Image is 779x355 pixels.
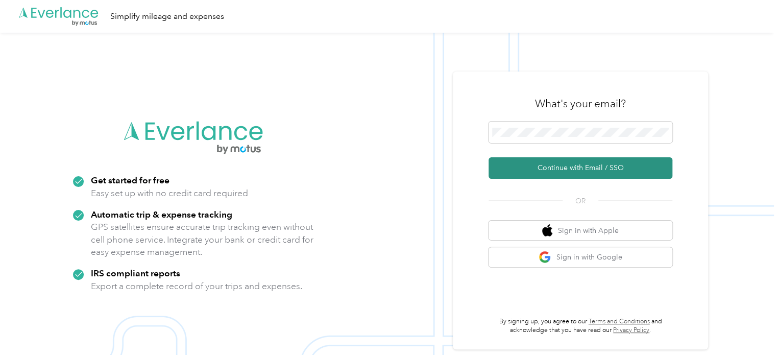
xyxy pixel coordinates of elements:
img: apple logo [542,224,552,237]
h3: What's your email? [535,97,626,111]
button: apple logoSign in with Apple [489,221,672,241]
p: By signing up, you agree to our and acknowledge that you have read our . [489,317,672,335]
strong: Automatic trip & expense tracking [91,209,232,220]
span: OR [563,196,598,206]
a: Terms and Conditions [589,318,650,325]
img: google logo [539,251,551,264]
a: Privacy Policy [613,326,649,334]
p: Export a complete record of your trips and expenses. [91,280,302,293]
strong: Get started for free [91,175,169,185]
p: Easy set up with no credit card required [91,187,248,200]
p: GPS satellites ensure accurate trip tracking even without cell phone service. Integrate your bank... [91,221,314,258]
strong: IRS compliant reports [91,268,180,278]
div: Simplify mileage and expenses [110,10,224,23]
button: Continue with Email / SSO [489,157,672,179]
button: google logoSign in with Google [489,247,672,267]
